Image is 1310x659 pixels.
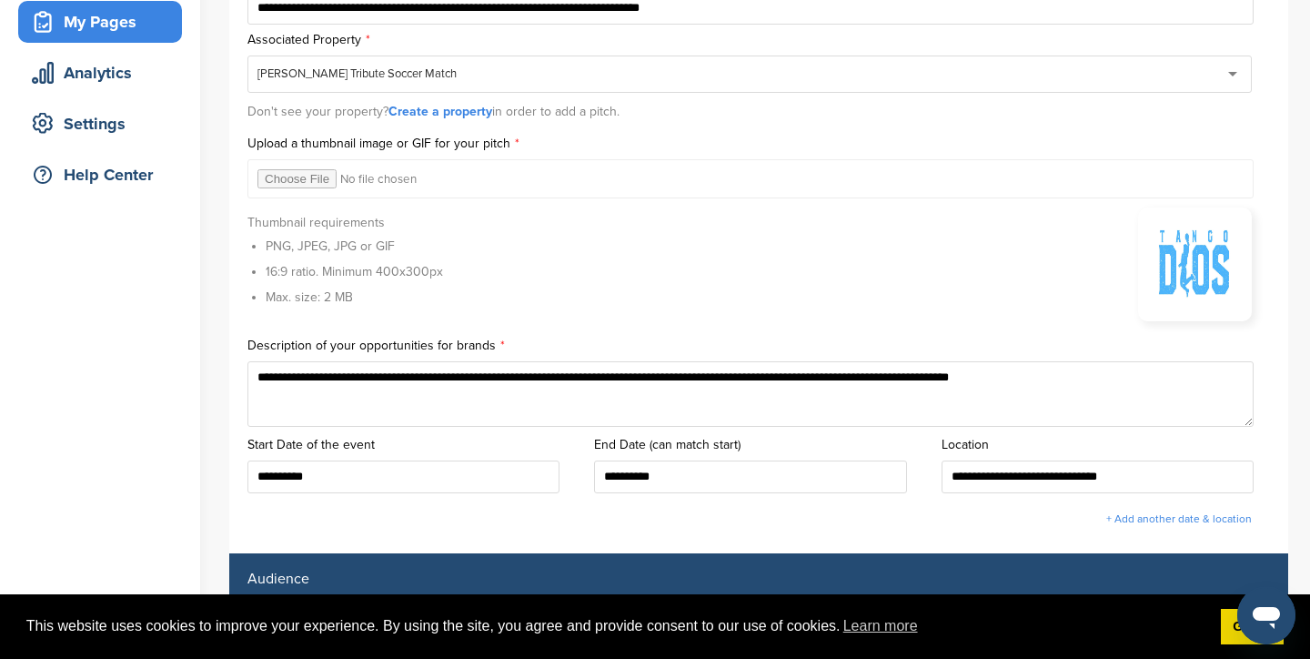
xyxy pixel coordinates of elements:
[247,439,576,451] label: Start Date of the event
[257,66,457,82] div: [PERSON_NAME] Tribute Soccer Match
[266,262,443,281] li: 16:9 ratio. Minimum 400x300px
[594,439,922,451] label: End Date (can match start)
[247,216,443,313] div: Thumbnail requirements
[247,96,1270,128] div: Don't see your property? in order to add a pitch.
[26,613,1206,640] span: This website uses cookies to improve your experience. By using the site, you agree and provide co...
[1106,512,1252,525] a: + Add another date & location
[1138,208,1252,321] img: B5DE632E-A328-4314-A0EC-A0EB49D28008.jpeg
[18,52,182,94] a: Analytics
[388,104,492,119] a: Create a property
[247,34,1270,46] label: Associated Property
[27,107,182,140] div: Settings
[942,439,1270,451] label: Location
[841,613,921,640] a: learn more about cookies
[266,288,443,307] li: Max. size: 2 MB
[27,158,182,191] div: Help Center
[27,5,182,38] div: My Pages
[18,154,182,196] a: Help Center
[18,103,182,145] a: Settings
[247,340,1270,352] label: Description of your opportunities for brands
[1221,609,1284,645] a: dismiss cookie message
[27,56,182,89] div: Analytics
[266,237,443,256] li: PNG, JPEG, JPG or GIF
[247,572,309,586] label: Audience
[247,137,1270,150] label: Upload a thumbnail image or GIF for your pitch
[18,1,182,43] a: My Pages
[1237,586,1295,644] iframe: Button to launch messaging window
